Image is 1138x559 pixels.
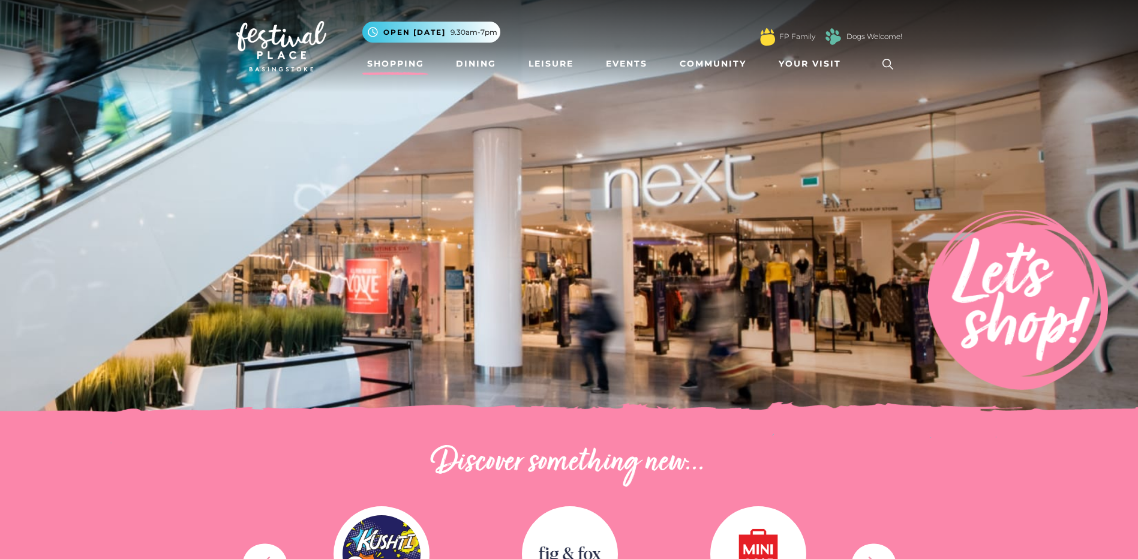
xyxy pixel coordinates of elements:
[362,22,500,43] button: Open [DATE] 9.30am-7pm
[774,53,852,75] a: Your Visit
[779,58,841,70] span: Your Visit
[451,53,501,75] a: Dining
[601,53,652,75] a: Events
[524,53,578,75] a: Leisure
[236,21,326,71] img: Festival Place Logo
[236,444,902,482] h2: Discover something new...
[362,53,429,75] a: Shopping
[383,27,446,38] span: Open [DATE]
[779,31,815,42] a: FP Family
[846,31,902,42] a: Dogs Welcome!
[451,27,497,38] span: 9.30am-7pm
[675,53,751,75] a: Community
